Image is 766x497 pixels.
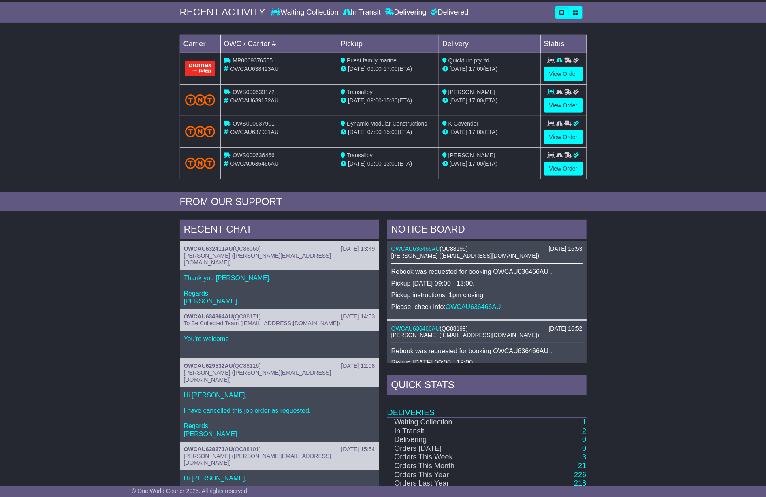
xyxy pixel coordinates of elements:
span: OWCAU639172AU [230,97,279,104]
span: [DATE] [450,129,467,135]
a: OWCAU629532AU [184,363,233,369]
div: [DATE] 16:53 [548,245,582,252]
span: 17:00 [469,129,483,135]
span: 15:30 [384,97,398,104]
span: © One World Courier 2025. All rights reserved. [132,488,249,494]
span: [PERSON_NAME] [448,152,495,158]
div: ( ) [391,325,583,332]
td: Waiting Collection [387,418,508,427]
span: [PERSON_NAME] ([PERSON_NAME][EMAIL_ADDRESS][DOMAIN_NAME]) [184,453,331,466]
span: OWS000636466 [233,152,275,158]
td: OWC / Carrier # [220,35,337,53]
td: Orders [DATE] [387,444,508,453]
span: 09:00 [367,66,382,72]
p: Thank you [PERSON_NAME]. Regards, [PERSON_NAME] [184,274,375,305]
span: 17:00 [469,97,483,104]
div: Delivering [383,8,429,17]
span: OWCAU637901AU [230,129,279,135]
a: OWCAU636466AU [446,303,501,310]
a: 2 [582,427,586,435]
p: Hi [PERSON_NAME], I have cancelled this job order as requested. Regards, [PERSON_NAME] [184,391,375,438]
a: OWCAU632411AU [184,245,233,252]
span: Transalloy [347,89,373,95]
span: [PERSON_NAME] ([EMAIL_ADDRESS][DOMAIN_NAME]) [391,252,540,259]
td: Orders This Week [387,453,508,462]
span: QC88199 [442,245,466,252]
img: TNT_Domestic.png [185,94,216,105]
div: ( ) [391,245,583,252]
span: [DATE] [348,97,366,104]
div: (ETA) [442,160,537,168]
p: Pickup instructions: 1pm closing [391,291,583,299]
a: 0 [582,435,586,444]
span: OWS000639172 [233,89,275,95]
div: RECENT CHAT [180,220,379,241]
div: [DATE] 16:52 [548,325,582,332]
span: 07:00 [367,129,382,135]
a: View Order [544,162,583,176]
p: You're welcome [184,335,375,343]
span: QC88101 [235,446,259,452]
a: 0 [582,444,586,452]
td: Delivery [439,35,540,53]
span: [DATE] [450,160,467,167]
span: Priest family marine [347,57,397,64]
div: ( ) [184,245,375,252]
td: Pickup [337,35,439,53]
a: 226 [574,471,586,479]
span: [DATE] [450,66,467,72]
div: ( ) [184,363,375,369]
span: 17:00 [469,160,483,167]
a: 21 [578,462,586,470]
div: [DATE] 15:54 [341,446,375,453]
span: OWCAU638423AU [230,66,279,72]
div: - (ETA) [341,160,435,168]
div: (ETA) [442,128,537,137]
a: 1 [582,418,586,426]
span: OWCAU636466AU [230,160,279,167]
a: OWCAU634364AU [184,313,233,320]
a: OWCAU628271AU [184,446,233,452]
span: [DATE] [348,160,366,167]
div: (ETA) [442,65,537,73]
a: 218 [574,479,586,487]
span: QC88199 [442,325,466,332]
div: Delivered [429,8,469,17]
div: [DATE] 12:08 [341,363,375,369]
td: Orders Last Year [387,479,508,488]
p: Rebook was requested for booking OWCAU636466AU . [391,268,583,275]
td: Status [540,35,586,53]
span: [PERSON_NAME] [448,89,495,95]
td: Orders This Year [387,471,508,480]
img: Aramex.png [185,61,216,76]
span: 13:00 [384,160,398,167]
div: (ETA) [442,96,537,105]
div: - (ETA) [341,65,435,73]
div: - (ETA) [341,128,435,137]
span: [DATE] [348,129,366,135]
span: To Be Collected Team ([EMAIL_ADDRESS][DOMAIN_NAME]) [184,320,340,326]
span: Dynamic Modular Constructions [347,120,427,127]
a: OWCAU636466AU [391,245,440,252]
span: [DATE] [348,66,366,72]
span: QC88171 [235,313,259,320]
span: [DATE] [450,97,467,104]
div: FROM OUR SUPPORT [180,196,587,208]
td: Orders This Month [387,462,508,471]
span: 17:00 [384,66,398,72]
span: 17:00 [469,66,483,72]
td: In Transit [387,427,508,436]
span: 09:00 [367,97,382,104]
a: OWCAU636466AU [391,325,440,332]
span: Quickturn pty ltd [448,57,489,64]
td: Deliveries [387,397,587,418]
span: QC88060 [235,245,259,252]
div: - (ETA) [341,96,435,105]
a: View Order [544,98,583,113]
a: 3 [582,453,586,461]
span: [PERSON_NAME] ([EMAIL_ADDRESS][DOMAIN_NAME]) [391,332,540,338]
a: View Order [544,67,583,81]
div: [DATE] 13:49 [341,245,375,252]
div: ( ) [184,313,375,320]
div: Waiting Collection [271,8,340,17]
